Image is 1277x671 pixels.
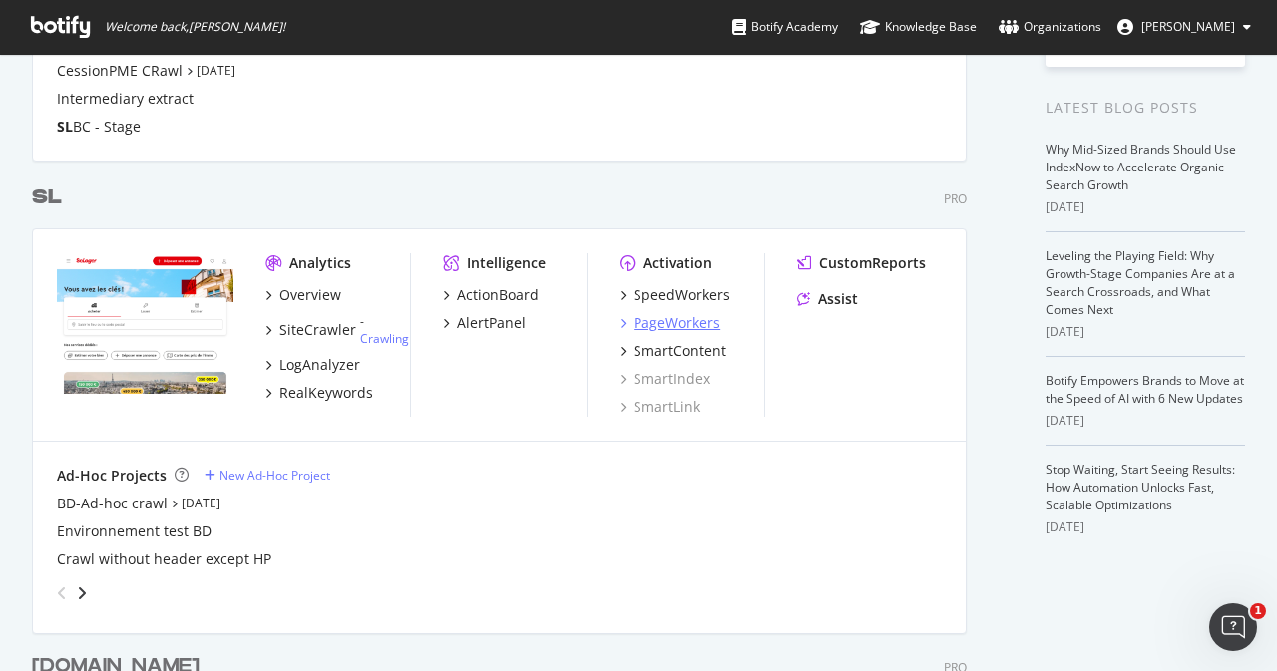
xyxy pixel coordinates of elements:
span: Yannick Laurent [1141,18,1235,35]
a: Why Mid-Sized Brands Should Use IndexNow to Accelerate Organic Search Growth [1046,141,1236,193]
div: PageWorkers [634,313,720,333]
a: SmartContent [620,341,726,361]
button: [PERSON_NAME] [1101,11,1267,43]
div: LogAnalyzer [279,355,360,375]
iframe: Intercom live chat [1209,603,1257,651]
a: Leveling the Playing Field: Why Growth-Stage Companies Are at a Search Crossroads, and What Comes... [1046,247,1235,318]
a: Assist [797,289,858,309]
a: LogAnalyzer [265,355,360,375]
div: Latest Blog Posts [1046,97,1245,119]
div: Analytics [289,253,351,273]
a: SiteCrawler- Crawling [265,313,409,347]
a: AlertPanel [443,313,526,333]
div: Assist [818,289,858,309]
div: Intelligence [467,253,546,273]
div: AlertPanel [457,313,526,333]
div: SpeedWorkers [634,285,730,305]
a: Stop Waiting, Start Seeing Results: How Automation Unlocks Fast, Scalable Optimizations [1046,461,1235,513]
div: angle-right [75,583,89,603]
img: seloger.com [57,253,233,395]
div: BC - Stage [57,117,141,137]
b: SL [32,187,62,207]
div: RealKeywords [279,383,373,403]
div: Organizations [999,17,1101,37]
a: Crawling [360,330,409,347]
div: Activation [643,253,712,273]
b: SL [57,117,73,136]
a: ActionBoard [443,285,539,305]
a: Environnement test BD [57,521,212,541]
div: Overview [279,285,341,305]
div: angle-left [49,577,75,609]
a: Intermediary extract [57,89,194,109]
div: Botify Academy [732,17,838,37]
div: [DATE] [1046,323,1245,341]
div: SiteCrawler [279,320,356,340]
a: SL [32,183,70,212]
div: SmartContent [634,341,726,361]
a: Overview [265,285,341,305]
a: [DATE] [182,495,220,511]
a: Botify Empowers Brands to Move at the Speed of AI with 6 New Updates [1046,372,1244,407]
a: CustomReports [797,253,926,273]
a: [DATE] [197,62,235,79]
a: RealKeywords [265,383,373,403]
a: New Ad-Hoc Project [205,467,330,484]
span: Welcome back, [PERSON_NAME] ! [105,19,285,35]
a: SmartLink [620,397,700,417]
div: [DATE] [1046,198,1245,216]
div: Knowledge Base [860,17,977,37]
div: [DATE] [1046,412,1245,430]
a: Crawl without header except HP [57,549,271,569]
a: SmartIndex [620,369,710,389]
a: BD-Ad-hoc crawl [57,494,168,513]
span: 1 [1250,603,1266,619]
div: CustomReports [819,253,926,273]
div: Pro [944,190,967,207]
a: PageWorkers [620,313,720,333]
a: SpeedWorkers [620,285,730,305]
div: ActionBoard [457,285,539,305]
div: - [360,313,409,347]
a: SLBC - Stage [57,117,141,137]
div: [DATE] [1046,518,1245,536]
a: CessionPME CRawl [57,61,183,81]
div: Ad-Hoc Projects [57,466,167,486]
div: New Ad-Hoc Project [219,467,330,484]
